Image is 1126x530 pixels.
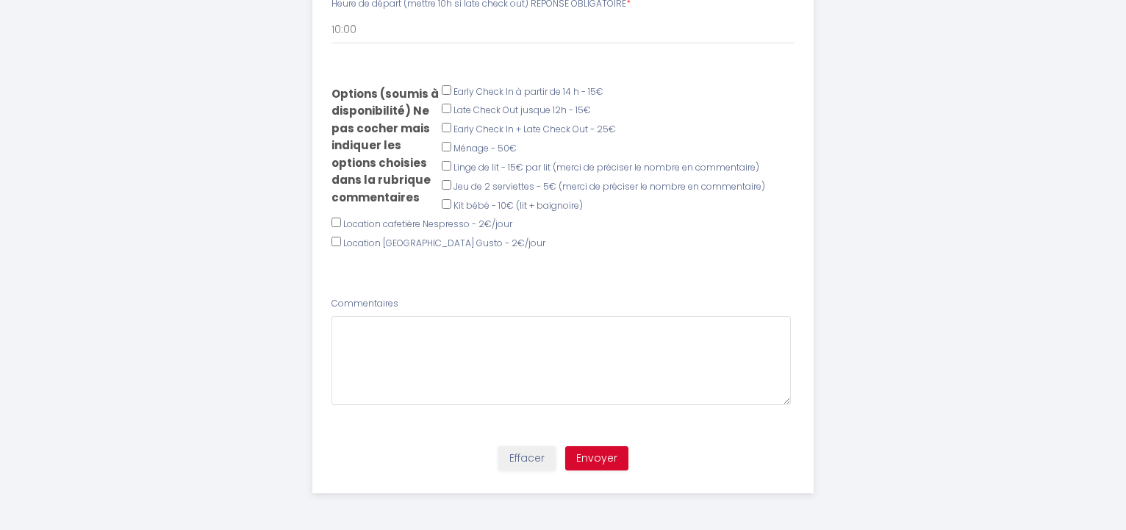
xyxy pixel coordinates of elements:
[453,104,591,118] label: Late Check Out jusque 12h - 15€
[453,142,517,156] label: Ménage - 50€
[343,218,512,232] label: Location cafetière Nespresso - 2€/jour
[453,123,616,137] label: Early Check In + Late Check Out - 25€
[331,85,442,207] label: Options (soumis à disponibilité) Ne pas cocher mais indiquer les options choisies dans la rubriqu...
[498,446,556,471] button: Effacer
[331,297,398,311] label: Commentaires
[453,85,603,99] label: Early Check In à partir de 14 h - 15€
[453,199,583,213] label: Kit bébé - 10€ (lit + baignoire)
[565,446,628,471] button: Envoyer
[343,237,545,251] label: Location [GEOGRAPHIC_DATA] Gusto - 2€/jour
[453,180,765,194] label: Jeu de 2 serviettes - 5€ (merci de préciser le nombre en commentaire)
[453,161,759,175] label: Linge de lit - 15€ par lit (merci de préciser le nombre en commentaire)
